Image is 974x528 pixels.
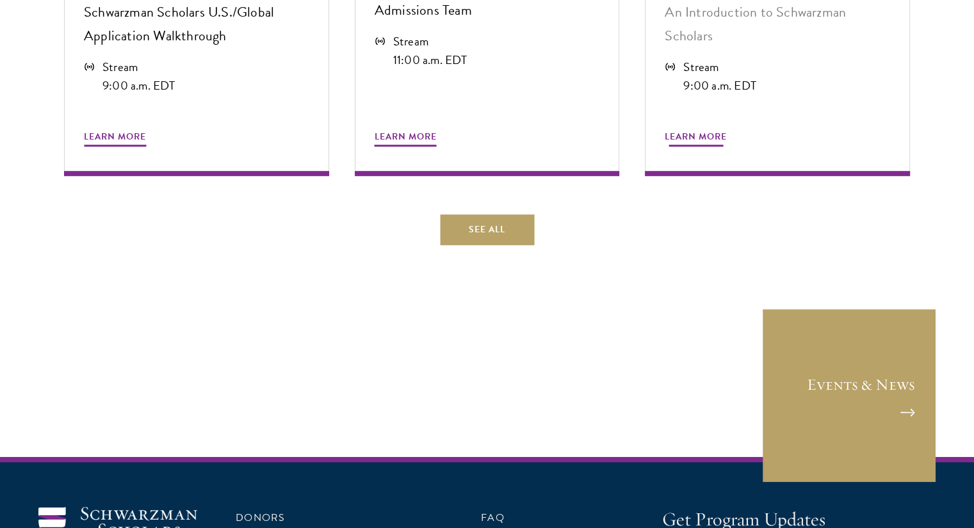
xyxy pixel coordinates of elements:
[665,129,727,148] span: Learn More
[375,129,437,148] span: Learn More
[683,76,756,95] div: 9:00 a.m. EDT
[102,58,175,76] div: Stream
[440,214,534,245] a: See All
[393,51,467,69] div: 11:00 a.m. EDT
[683,58,756,76] div: Stream
[763,309,936,482] a: Events & News
[84,129,146,148] span: Learn More
[393,32,467,51] div: Stream
[102,76,175,95] div: 9:00 a.m. EDT
[481,510,505,525] a: FAQ
[236,510,285,525] a: Donors
[665,1,890,48] p: An Introduction to Schwarzman Scholars
[84,1,309,48] p: Schwarzman Scholars U.S./Global Application Walkthrough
